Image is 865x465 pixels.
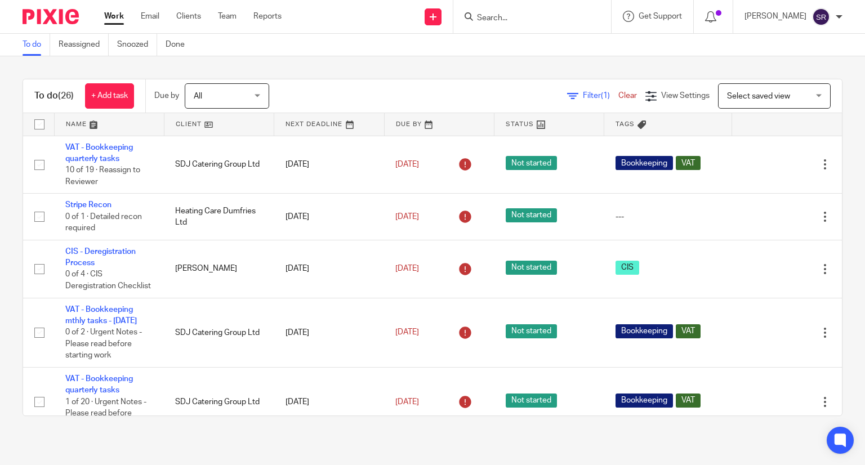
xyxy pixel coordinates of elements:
[65,201,112,209] a: Stripe Recon
[117,34,157,56] a: Snoozed
[65,213,142,232] span: 0 of 1 · Detailed recon required
[164,194,274,240] td: Heating Care Dumfries Ltd
[194,92,202,100] span: All
[65,375,133,394] a: VAT - Bookkeeping quarterly tasks
[274,298,384,367] td: [DATE]
[506,394,557,408] span: Not started
[506,208,557,222] span: Not started
[676,324,701,338] span: VAT
[85,83,134,109] a: + Add task
[65,248,136,267] a: CIS - Deregistration Process
[65,328,142,359] span: 0 of 2 · Urgent Notes - Please read before starting work
[676,394,701,408] span: VAT
[601,92,610,100] span: (1)
[616,156,673,170] span: Bookkeeping
[395,213,419,221] span: [DATE]
[23,9,79,24] img: Pixie
[176,11,201,22] a: Clients
[506,156,557,170] span: Not started
[676,156,701,170] span: VAT
[274,367,384,436] td: [DATE]
[744,11,806,22] p: [PERSON_NAME]
[395,329,419,337] span: [DATE]
[164,367,274,436] td: SDJ Catering Group Ltd
[218,11,237,22] a: Team
[727,92,790,100] span: Select saved view
[65,166,140,186] span: 10 of 19 · Reassign to Reviewer
[506,261,557,275] span: Not started
[616,324,673,338] span: Bookkeeping
[58,91,74,100] span: (26)
[616,121,635,127] span: Tags
[618,92,637,100] a: Clear
[616,394,673,408] span: Bookkeeping
[59,34,109,56] a: Reassigned
[583,92,618,100] span: Filter
[395,398,419,406] span: [DATE]
[616,211,721,222] div: ---
[616,261,639,275] span: CIS
[164,298,274,367] td: SDJ Catering Group Ltd
[65,398,146,429] span: 1 of 20 · Urgent Notes - Please read before starting work
[166,34,193,56] a: Done
[506,324,557,338] span: Not started
[476,14,577,24] input: Search
[661,92,710,100] span: View Settings
[274,240,384,298] td: [DATE]
[395,265,419,272] span: [DATE]
[23,34,50,56] a: To do
[164,240,274,298] td: [PERSON_NAME]
[154,90,179,101] p: Due by
[164,136,274,194] td: SDJ Catering Group Ltd
[274,136,384,194] td: [DATE]
[34,90,74,102] h1: To do
[253,11,282,22] a: Reports
[639,12,682,20] span: Get Support
[65,271,151,290] span: 0 of 4 · CIS Deregistration Checklist
[65,144,133,163] a: VAT - Bookkeeping quarterly tasks
[141,11,159,22] a: Email
[274,194,384,240] td: [DATE]
[395,160,419,168] span: [DATE]
[65,306,137,325] a: VAT - Bookkeeping mthly tasks - [DATE]
[104,11,124,22] a: Work
[812,8,830,26] img: svg%3E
